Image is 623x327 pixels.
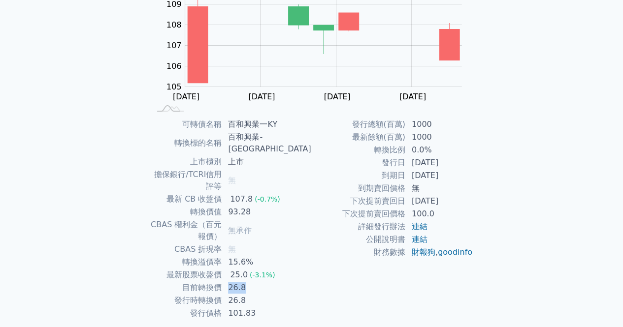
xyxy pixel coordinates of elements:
a: 連結 [412,222,427,231]
td: 101.83 [222,307,311,320]
td: 百和興業一KY [222,118,311,131]
tspan: [DATE] [324,92,350,101]
tspan: 106 [166,61,182,71]
span: (-3.1%) [250,271,275,279]
span: 無 [228,176,236,185]
a: 連結 [412,235,427,244]
td: 26.8 [222,294,311,307]
td: 下次提前賣回日 [312,195,406,208]
td: 100.0 [406,208,473,220]
span: 無承作 [228,226,252,235]
td: 發行時轉換價 [150,294,223,307]
span: (-0.7%) [255,195,280,203]
td: 發行總額(百萬) [312,118,406,131]
div: 107.8 [228,193,255,205]
div: 25.0 [228,269,250,281]
td: 26.8 [222,281,311,294]
td: 上市櫃別 [150,155,223,168]
td: 轉換價值 [150,206,223,218]
td: 到期賣回價格 [312,182,406,195]
td: 目前轉換價 [150,281,223,294]
tspan: 105 [166,82,182,91]
td: 最新 CB 收盤價 [150,193,223,206]
td: 下次提前賣回價格 [312,208,406,220]
tspan: [DATE] [399,92,426,101]
td: 公開說明書 [312,233,406,246]
td: , [406,246,473,259]
td: 發行日 [312,156,406,169]
td: 最新餘額(百萬) [312,131,406,144]
td: [DATE] [406,195,473,208]
td: 轉換溢價率 [150,256,223,268]
a: goodinfo [438,247,472,257]
td: 1000 [406,118,473,131]
td: 1000 [406,131,473,144]
td: 擔保銀行/TCRI信用評等 [150,168,223,193]
td: 到期日 [312,169,406,182]
td: 0.0% [406,144,473,156]
td: 無 [406,182,473,195]
tspan: [DATE] [248,92,275,101]
td: 財務數據 [312,246,406,259]
td: 轉換標的名稱 [150,131,223,155]
tspan: 107 [166,41,182,50]
td: 轉換比例 [312,144,406,156]
td: [DATE] [406,156,473,169]
a: 財報狗 [412,247,435,257]
td: 可轉債名稱 [150,118,223,131]
td: 93.28 [222,206,311,218]
td: 上市 [222,155,311,168]
td: CBAS 折現率 [150,243,223,256]
span: 無 [228,244,236,254]
td: 15.6% [222,256,311,268]
td: CBAS 權利金（百元報價） [150,218,223,243]
td: 最新股票收盤價 [150,268,223,281]
td: 百和興業-[GEOGRAPHIC_DATA] [222,131,311,155]
td: 發行價格 [150,307,223,320]
td: 詳細發行辦法 [312,220,406,233]
td: [DATE] [406,169,473,182]
tspan: 108 [166,20,182,30]
tspan: [DATE] [173,92,199,101]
